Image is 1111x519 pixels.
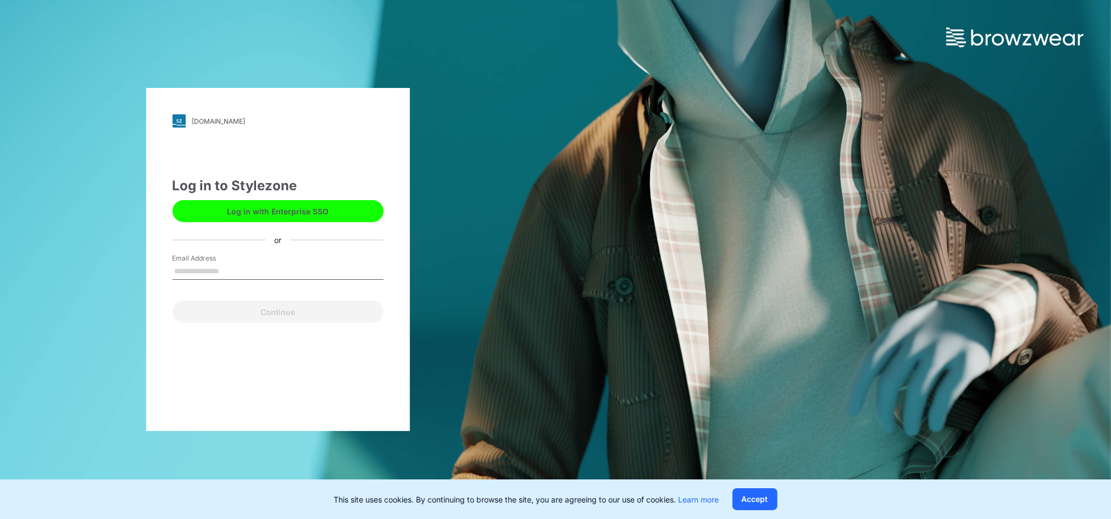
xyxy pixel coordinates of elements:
[732,488,777,510] button: Accept
[173,114,186,128] img: svg+xml;base64,PHN2ZyB3aWR0aD0iMjgiIGhlaWdodD0iMjgiIHZpZXdCb3g9IjAgMCAyOCAyOCIgZmlsbD0ibm9uZSIgeG...
[173,114,384,128] a: [DOMAIN_NAME]
[265,234,290,246] div: or
[334,494,719,505] p: This site uses cookies. By continuing to browse the site, you are agreeing to our use of cookies.
[946,27,1084,47] img: browzwear-logo.73288ffb.svg
[173,253,249,263] label: Email Address
[679,495,719,504] a: Learn more
[192,117,246,125] div: [DOMAIN_NAME]
[173,200,384,222] button: Log in with Enterprise SSO
[173,176,384,196] div: Log in to Stylezone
